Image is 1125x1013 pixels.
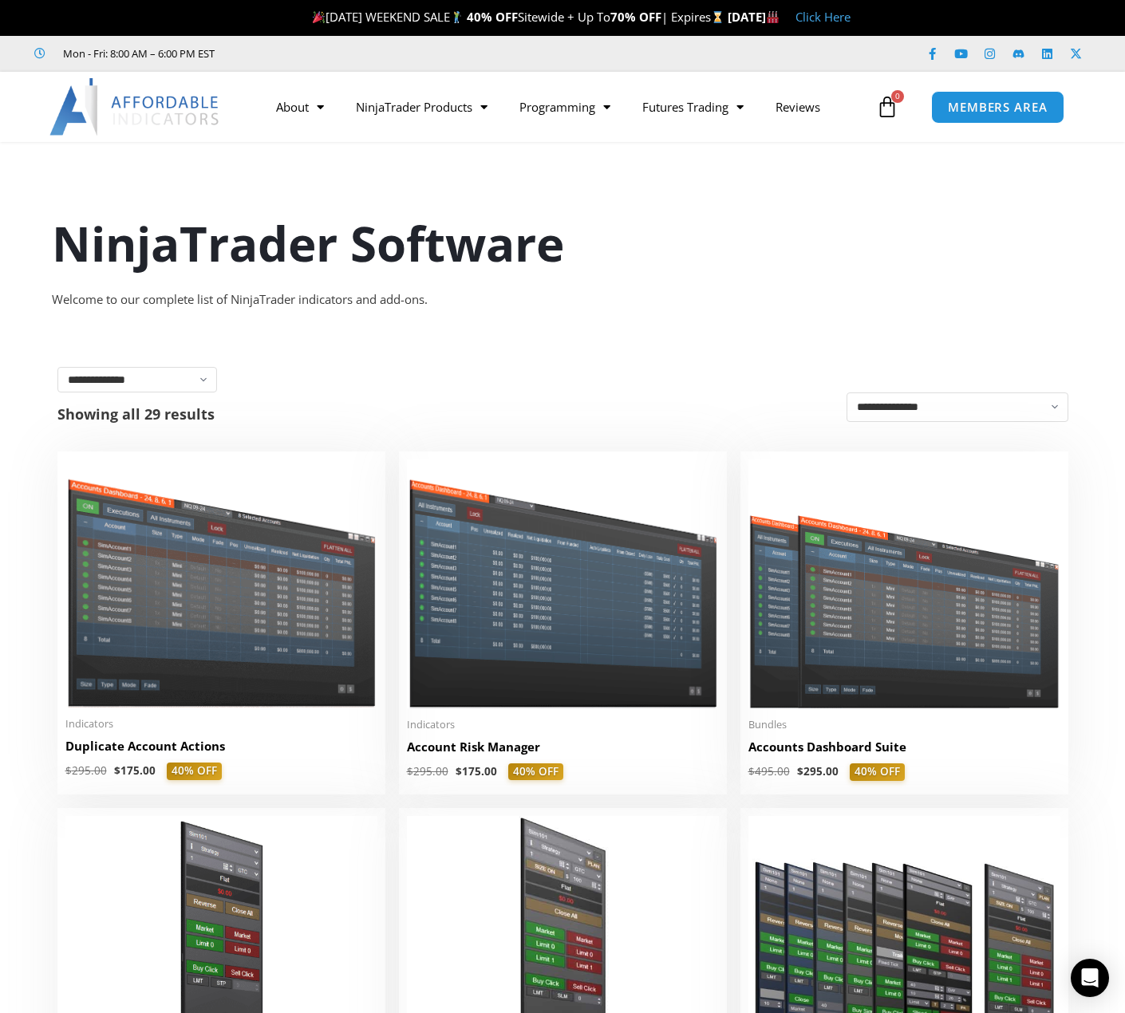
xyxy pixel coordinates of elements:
[795,9,851,25] a: Click Here
[508,763,563,781] span: 40% OFF
[712,11,724,23] img: ⌛
[167,763,222,780] span: 40% OFF
[57,407,215,421] p: Showing all 29 results
[65,738,377,763] a: Duplicate Account Actions
[748,718,1060,731] span: Bundles
[467,9,518,25] strong: 40% OFF
[65,717,377,731] span: Indicators
[451,11,463,23] img: 🏌️‍♂️
[797,764,839,778] bdi: 295.00
[407,718,719,731] span: Indicators
[610,9,661,25] strong: 70% OFF
[114,763,120,778] span: $
[748,739,1060,763] a: Accounts Dashboard Suite
[1071,959,1109,997] div: Open Intercom Messenger
[114,763,156,778] bdi: 175.00
[407,764,448,778] bdi: 295.00
[748,764,790,778] bdi: 495.00
[948,101,1048,113] span: MEMBERS AREA
[407,739,719,763] a: Account Risk Manager
[52,289,1073,311] div: Welcome to our complete list of NinjaTrader indicators and add-ons.
[407,459,719,708] img: Account Risk Manager
[456,764,497,778] bdi: 175.00
[503,89,626,125] a: Programming
[407,764,413,778] span: $
[260,89,340,125] a: About
[748,739,1060,755] h2: Accounts Dashboard Suite
[760,89,836,125] a: Reviews
[309,9,728,25] span: [DATE] WEEKEND SALE Sitewide + Up To | Expires
[407,739,719,755] h2: Account Risk Manager
[65,763,107,778] bdi: 295.00
[931,91,1064,124] a: MEMBERS AREA
[797,764,803,778] span: $
[65,459,377,708] img: Duplicate Account Actions
[626,89,760,125] a: Futures Trading
[260,89,872,125] nav: Menu
[49,78,221,136] img: LogoAI | Affordable Indicators – NinjaTrader
[728,9,780,25] strong: [DATE]
[340,89,503,125] a: NinjaTrader Products
[850,763,905,781] span: 40% OFF
[456,764,462,778] span: $
[847,392,1068,422] select: Shop order
[237,45,476,61] iframe: Customer reviews powered by Trustpilot
[313,11,325,23] img: 🎉
[65,763,72,778] span: $
[748,459,1060,708] img: Accounts Dashboard Suite
[891,90,904,103] span: 0
[748,764,755,778] span: $
[852,84,922,130] a: 0
[52,210,1073,277] h1: NinjaTrader Software
[65,738,377,755] h2: Duplicate Account Actions
[59,44,215,63] span: Mon - Fri: 8:00 AM – 6:00 PM EST
[767,11,779,23] img: 🏭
